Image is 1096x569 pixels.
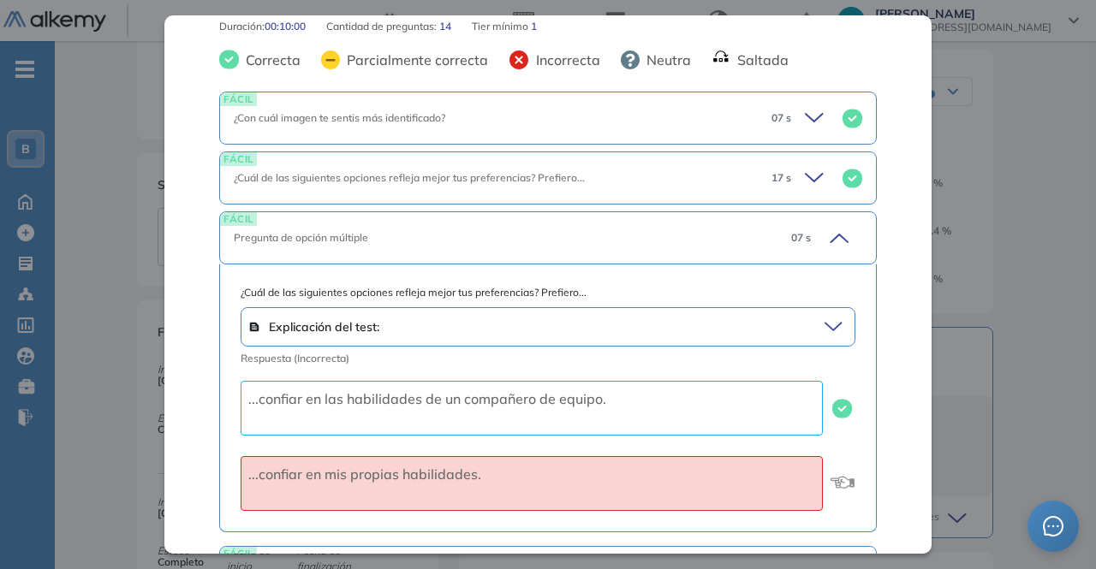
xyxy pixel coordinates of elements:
[771,170,791,186] span: 17 s
[220,547,257,560] span: FÁCIL
[241,352,349,365] span: Respuesta (Incorrecta)
[640,50,691,70] span: Neutra
[730,50,789,70] span: Saltada
[239,50,301,70] span: Correcta
[472,19,531,34] span: Tier mínimo
[265,19,306,34] span: 00:10:00
[529,50,600,70] span: Incorrecta
[326,19,439,34] span: Cantidad de preguntas:
[531,19,537,34] span: 1
[220,92,257,105] span: FÁCIL
[220,212,257,225] span: FÁCIL
[791,230,811,246] span: 07 s
[234,111,445,124] span: ¿Con cuál imagen te sentis más identificado?
[248,390,606,407] span: ...confiar en las habilidades de un compañero de equipo.
[248,315,533,339] span: Explicación del test:
[340,50,488,70] span: Parcialmente correcta
[241,285,855,300] span: ¿Cuál de las siguientes opciones refleja mejor tus preferencias? Prefiero...
[234,171,585,184] span: ¿Cuál de las siguientes opciones refleja mejor tus preferencias? Prefiero...
[771,110,791,126] span: 07 s
[234,230,777,246] div: Pregunta de opción múltiple
[219,19,265,34] span: Duración :
[1043,516,1063,536] span: message
[220,152,257,165] span: FÁCIL
[248,465,481,483] span: ...confiar en mis propias habilidades.
[439,19,451,34] span: 14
